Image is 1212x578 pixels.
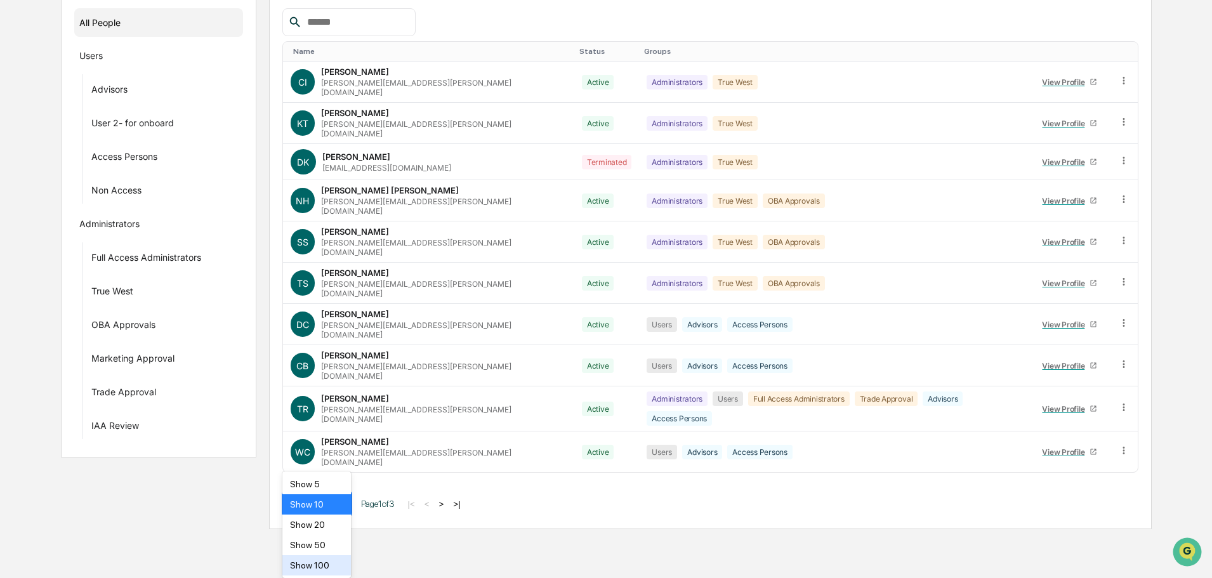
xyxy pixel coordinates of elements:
[13,141,85,151] div: Past conversations
[1037,152,1103,172] a: View Profile
[321,238,566,257] div: [PERSON_NAME][EMAIL_ADDRESS][PERSON_NAME][DOMAIN_NAME]
[216,101,231,116] button: Start new chat
[321,350,389,360] div: [PERSON_NAME]
[1037,399,1103,419] a: View Profile
[126,315,154,324] span: Pylon
[1037,442,1103,462] a: View Profile
[1037,356,1103,376] a: View Profile
[1042,119,1090,128] div: View Profile
[282,535,352,555] div: Show 50
[105,173,110,183] span: •
[1042,196,1090,206] div: View Profile
[321,279,566,298] div: [PERSON_NAME][EMAIL_ADDRESS][PERSON_NAME][DOMAIN_NAME]
[1042,320,1090,329] div: View Profile
[105,207,110,217] span: •
[79,12,239,33] div: All People
[1042,157,1090,167] div: View Profile
[579,47,635,56] div: Toggle SortBy
[91,286,133,301] div: True West
[582,402,614,416] div: Active
[321,362,566,381] div: [PERSON_NAME][EMAIL_ADDRESS][PERSON_NAME][DOMAIN_NAME]
[644,47,1024,56] div: Toggle SortBy
[647,445,677,459] div: Users
[582,358,614,373] div: Active
[91,252,201,267] div: Full Access Administrators
[8,254,87,277] a: 🖐️Preclearance
[727,445,793,459] div: Access Persons
[582,116,614,131] div: Active
[282,515,352,535] div: Show 20
[91,386,156,402] div: Trade Approval
[713,116,758,131] div: True West
[727,317,793,332] div: Access Persons
[727,358,793,373] div: Access Persons
[13,195,33,215] img: Tammy Steffen
[321,437,389,447] div: [PERSON_NAME]
[91,117,174,133] div: User 2- for onboard
[647,411,712,426] div: Access Persons
[197,138,231,154] button: See all
[647,194,708,208] div: Administrators
[27,97,49,120] img: 8933085812038_c878075ebb4cc5468115_72.jpg
[1037,315,1103,334] a: View Profile
[748,391,850,406] div: Full Access Administrators
[87,254,162,277] a: 🗄️Attestations
[321,197,566,216] div: [PERSON_NAME][EMAIL_ADDRESS][PERSON_NAME][DOMAIN_NAME]
[713,75,758,89] div: True West
[582,75,614,89] div: Active
[647,391,708,406] div: Administrators
[57,97,208,110] div: Start new chat
[92,261,102,271] div: 🗄️
[297,157,309,167] span: DK
[39,173,103,183] span: [PERSON_NAME]
[923,391,963,406] div: Advisors
[105,259,157,272] span: Attestations
[13,161,33,181] img: Tammy Steffen
[449,499,464,509] button: >|
[296,319,309,330] span: DC
[321,405,566,424] div: [PERSON_NAME][EMAIL_ADDRESS][PERSON_NAME][DOMAIN_NAME]
[297,118,308,129] span: KT
[855,391,918,406] div: Trade Approval
[322,152,390,162] div: [PERSON_NAME]
[582,235,614,249] div: Active
[582,317,614,332] div: Active
[91,185,142,200] div: Non Access
[321,448,566,467] div: [PERSON_NAME][EMAIL_ADDRESS][PERSON_NAME][DOMAIN_NAME]
[682,445,722,459] div: Advisors
[1042,404,1090,414] div: View Profile
[297,237,308,247] span: SS
[91,353,175,368] div: Marketing Approval
[1037,232,1103,252] a: View Profile
[713,391,743,406] div: Users
[582,445,614,459] div: Active
[321,268,389,278] div: [PERSON_NAME]
[91,84,128,99] div: Advisors
[91,151,157,166] div: Access Persons
[13,261,23,271] div: 🖐️
[763,235,825,249] div: OBA Approvals
[763,276,825,291] div: OBA Approvals
[91,319,155,334] div: OBA Approvals
[713,194,758,208] div: True West
[435,499,448,509] button: >
[39,207,103,217] span: [PERSON_NAME]
[682,317,722,332] div: Advisors
[91,420,139,435] div: IAA Review
[79,218,140,233] div: Administrators
[321,393,389,404] div: [PERSON_NAME]
[297,404,308,414] span: TR
[713,276,758,291] div: True West
[25,259,82,272] span: Preclearance
[763,194,825,208] div: OBA Approvals
[322,163,451,173] div: [EMAIL_ADDRESS][DOMAIN_NAME]
[282,474,352,494] div: Show 5
[13,285,23,295] div: 🔎
[647,317,677,332] div: Users
[1042,361,1090,371] div: View Profile
[321,78,566,97] div: [PERSON_NAME][EMAIL_ADDRESS][PERSON_NAME][DOMAIN_NAME]
[79,50,103,65] div: Users
[1042,279,1090,288] div: View Profile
